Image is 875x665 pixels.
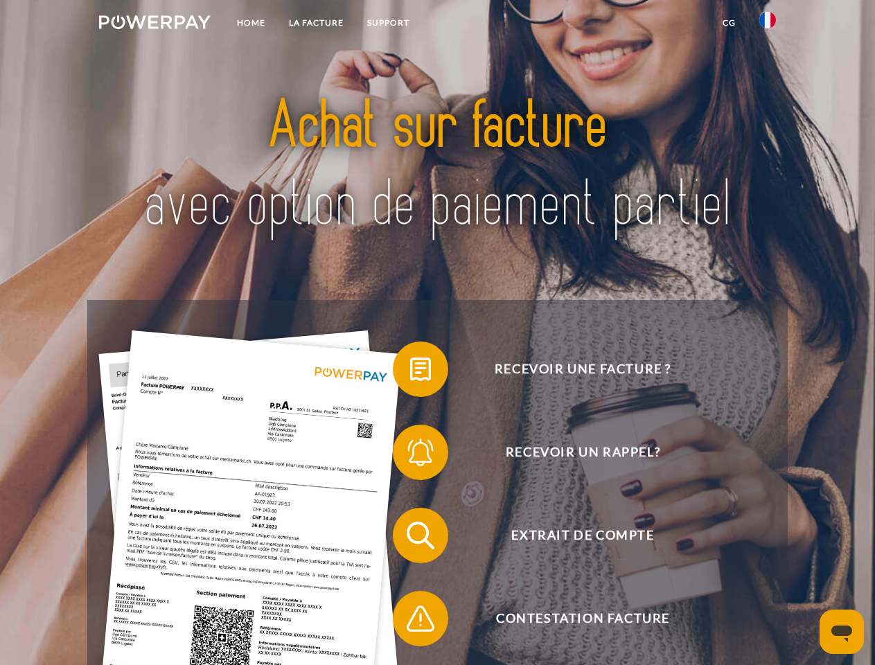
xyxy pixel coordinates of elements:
button: Extrait de compte [393,508,753,563]
iframe: Bouton de lancement de la fenêtre de messagerie [820,610,864,654]
span: Contestation Facture [413,591,752,646]
img: qb_bell.svg [403,435,438,470]
img: title-powerpay_fr.svg [132,66,743,265]
span: Extrait de compte [413,508,752,563]
span: Recevoir une facture ? [413,342,752,397]
img: qb_search.svg [403,518,438,553]
img: logo-powerpay-white.svg [99,15,211,29]
button: Contestation Facture [393,591,753,646]
a: CG [711,10,748,35]
a: Support [355,10,421,35]
button: Recevoir une facture ? [393,342,753,397]
span: Recevoir un rappel? [413,425,752,480]
img: fr [759,12,776,28]
a: Home [225,10,277,35]
button: Recevoir un rappel? [393,425,753,480]
img: qb_warning.svg [403,601,438,636]
a: LA FACTURE [277,10,355,35]
img: qb_bill.svg [403,352,438,387]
